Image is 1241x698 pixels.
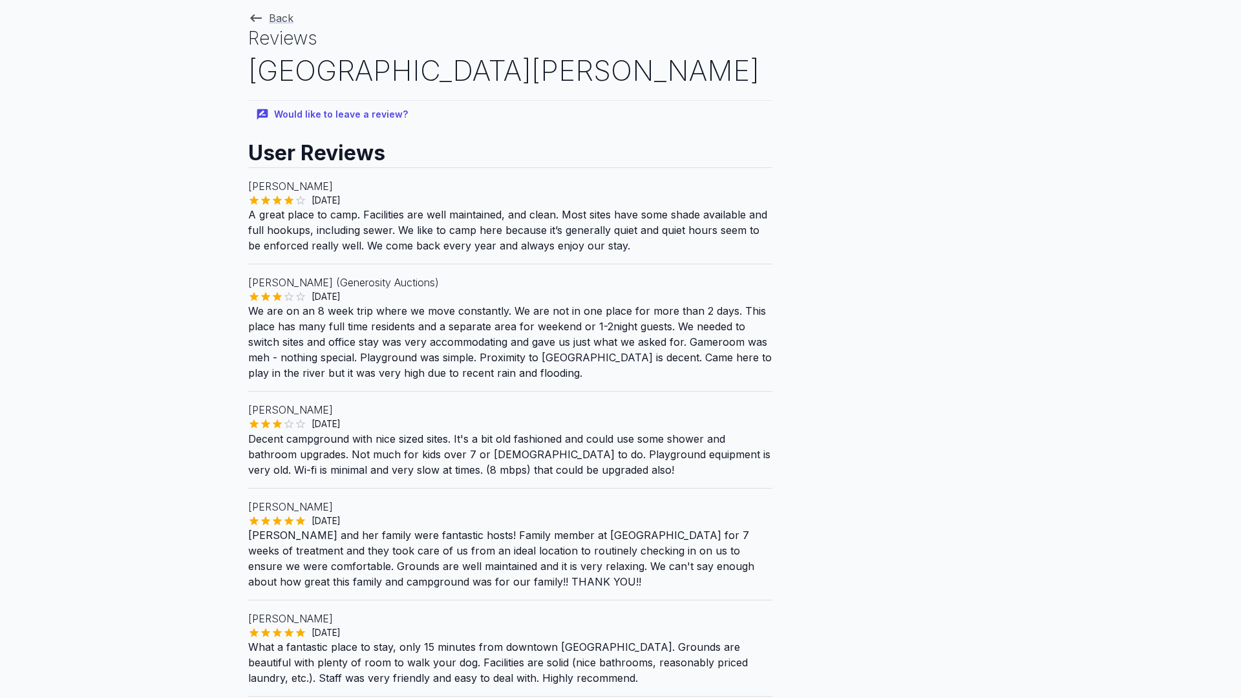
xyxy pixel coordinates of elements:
p: What a fantastic place to stay, only 15 minutes from downtown [GEOGRAPHIC_DATA]. Grounds are beau... [248,639,772,686]
p: A great place to camp. Facilities are well maintained, and clean. Most sites have some shade avai... [248,207,772,253]
p: We are on an 8 week trip where we move constantly. We are not in one place for more than 2 days. ... [248,303,772,381]
p: Decent campground with nice sized sites. It's a bit old fashioned and could use some shower and b... [248,431,772,478]
span: [DATE] [306,514,346,527]
button: Would like to leave a review? [248,101,418,129]
p: [PERSON_NAME] and her family were fantastic hosts! Family member at [GEOGRAPHIC_DATA] for 7 weeks... [248,527,772,589]
h1: Reviews [248,26,772,51]
p: [PERSON_NAME] [248,402,772,418]
p: [PERSON_NAME] [248,611,772,626]
span: [DATE] [306,626,346,639]
h2: User Reviews [248,129,772,167]
h2: [GEOGRAPHIC_DATA][PERSON_NAME] [248,51,772,90]
p: [PERSON_NAME] [248,178,772,194]
span: [DATE] [306,418,346,430]
p: [PERSON_NAME] [248,499,772,514]
span: [DATE] [306,290,346,303]
span: [DATE] [306,194,346,207]
a: Back [248,12,293,25]
p: [PERSON_NAME] (Generosity Auctions) [248,275,772,290]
